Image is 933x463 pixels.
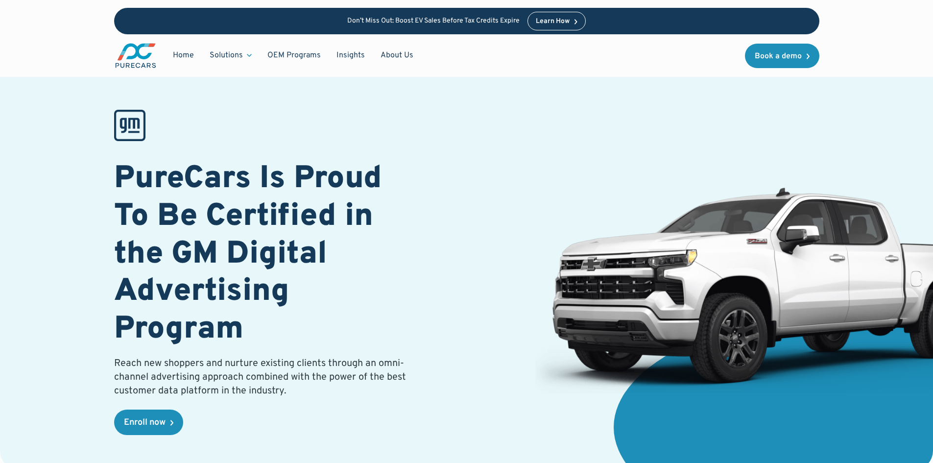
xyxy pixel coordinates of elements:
div: Solutions [202,46,260,65]
a: Book a demo [745,44,819,68]
div: Book a demo [755,52,802,60]
h1: PureCars Is Proud To Be Certified in the GM Digital Advertising Program [114,161,412,349]
img: purecars logo [114,42,157,69]
a: Insights [329,46,373,65]
a: Learn How [527,12,586,30]
p: Don’t Miss Out: Boost EV Sales Before Tax Credits Expire [347,17,520,25]
div: Enroll now [124,418,166,427]
a: Home [165,46,202,65]
a: OEM Programs [260,46,329,65]
a: About Us [373,46,421,65]
p: Reach new shoppers and nurture existing clients through an omni-channel advertising approach comb... [114,357,412,398]
div: Solutions [210,50,243,61]
div: Learn How [536,18,570,25]
a: Enroll now [114,410,183,435]
a: main [114,42,157,69]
